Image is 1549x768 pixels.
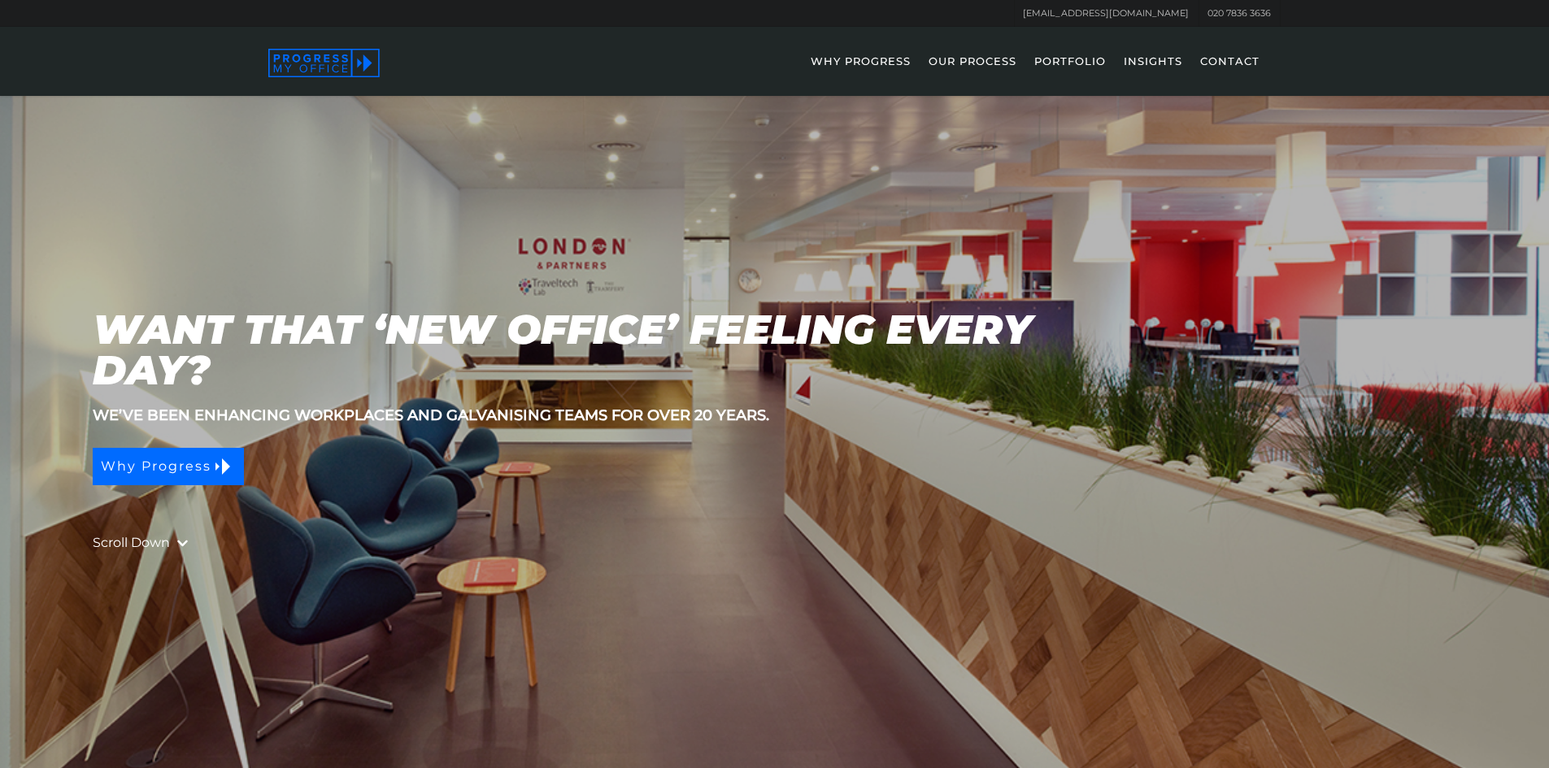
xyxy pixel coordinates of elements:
[803,49,919,96] a: WHY PROGRESS
[93,310,1099,391] h1: Want that ‘new office’ feeling every day?
[1192,49,1268,96] a: CONTACT
[1026,49,1114,96] a: PORTFOLIO
[93,407,1455,423] h3: We’ve been enhancing workplaces and galvanising teams for over 20 years.
[93,448,244,485] a: Why Progress
[1116,49,1190,96] a: INSIGHTS
[93,532,170,553] a: Scroll Down
[920,49,1025,96] a: OUR PROCESS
